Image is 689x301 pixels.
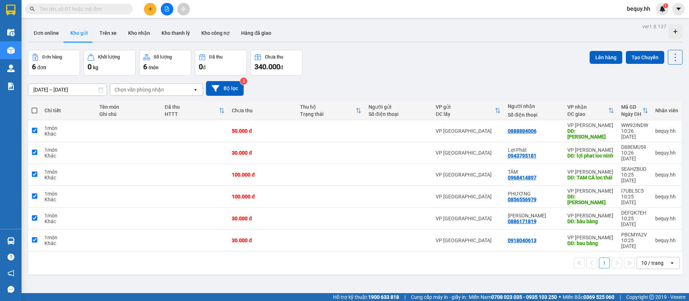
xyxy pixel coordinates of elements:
[44,235,92,240] div: 1 món
[567,104,608,110] div: VP nhận
[567,169,614,175] div: VP [PERSON_NAME]
[165,111,219,117] div: HTTT
[583,294,614,300] strong: 0369 525 060
[567,111,608,117] div: ĐC giao
[655,150,678,156] div: bequy.hh
[621,104,642,110] div: Mã GD
[44,218,92,224] div: Khác
[621,128,648,140] div: 10:26 [DATE]
[196,24,235,42] button: Kho công nợ
[143,62,147,71] span: 6
[508,128,536,134] div: 0888884006
[333,293,399,301] span: Hỗ trợ kỹ thuật:
[508,147,560,153] div: Lợi Phát
[7,237,15,245] img: warehouse-icon
[432,101,504,120] th: Toggle SortBy
[567,218,614,224] div: DĐ: bàu bàng
[232,150,293,156] div: 30.000 đ
[508,175,536,180] div: 0968414897
[655,108,678,113] div: Nhân viên
[626,51,664,64] button: Tạo Chuyến
[508,213,560,218] div: NGUYEN
[98,55,120,60] div: Khối lượng
[669,260,675,266] svg: open
[99,104,158,110] div: Tên món
[44,147,92,153] div: 1 món
[94,24,122,42] button: Trên xe
[642,23,666,30] div: ver 1.8.137
[621,194,648,205] div: 10:25 [DATE]
[621,122,648,128] div: WW92INDW
[8,254,14,260] span: question-circle
[668,24,683,39] div: Tạo kho hàng mới
[641,259,664,267] div: 10 / trang
[618,101,652,120] th: Toggle SortBy
[7,83,15,90] img: solution-icon
[508,153,536,159] div: 0943795181
[232,108,293,113] div: Chưa thu
[559,296,561,298] span: ⚪️
[30,6,35,11] span: search
[567,122,614,128] div: VP [PERSON_NAME]
[621,4,656,13] span: bequy.hh
[436,128,500,134] div: VP [GEOGRAPHIC_DATA]
[436,150,500,156] div: VP [GEOGRAPHIC_DATA]
[8,270,14,277] span: notification
[44,108,92,113] div: Chi tiết
[300,111,355,117] div: Trạng thái
[621,150,648,161] div: 10:26 [DATE]
[567,194,614,205] div: DĐ: chơn thành
[436,111,495,117] div: ĐC lấy
[469,293,557,301] span: Miền Nam
[649,295,654,300] span: copyright
[93,65,98,70] span: kg
[404,293,406,301] span: |
[209,55,222,60] div: Đã thu
[663,3,668,8] sup: 1
[206,81,244,96] button: Bộ lọc
[235,24,277,42] button: Hàng đã giao
[567,188,614,194] div: VP [PERSON_NAME]
[621,216,648,227] div: 10:25 [DATE]
[621,210,648,216] div: DEFQK7EH
[195,50,247,76] button: Đã thu0đ
[177,3,190,15] button: aim
[368,294,399,300] strong: 1900 633 818
[563,293,614,301] span: Miền Bắc
[32,62,36,71] span: 6
[664,3,667,8] span: 1
[621,144,648,150] div: D88EMU59
[491,294,557,300] strong: 0708 023 035 - 0935 103 250
[65,24,94,42] button: Kho gửi
[621,172,648,183] div: 10:25 [DATE]
[44,175,92,180] div: Khác
[165,104,219,110] div: Đã thu
[44,240,92,246] div: Khác
[621,111,642,117] div: Ngày ĐH
[232,237,293,243] div: 30.000 đ
[436,237,500,243] div: VP [GEOGRAPHIC_DATA]
[44,213,92,218] div: 1 món
[508,103,560,109] div: Người nhận
[621,166,648,172] div: SEAHZBUD
[122,24,156,42] button: Kho nhận
[672,3,685,15] button: caret-down
[161,3,173,15] button: file-add
[567,147,614,153] div: VP [PERSON_NAME]
[154,55,172,60] div: Số lượng
[508,191,560,197] div: PHƯƠNG
[193,87,198,93] svg: open
[567,175,614,180] div: DĐ: TAM CÁ loc thái
[250,50,303,76] button: Chưa thu340.000đ
[199,62,203,71] span: 0
[37,65,46,70] span: đơn
[7,29,15,36] img: warehouse-icon
[42,55,62,60] div: Đơn hàng
[369,104,428,110] div: Người gửi
[655,172,678,178] div: bequy.hh
[567,153,614,159] div: DĐ: lợi phat loc ninh
[114,86,164,93] div: Chọn văn phòng nhận
[296,101,365,120] th: Toggle SortBy
[232,216,293,221] div: 30.000 đ
[254,62,280,71] span: 340.000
